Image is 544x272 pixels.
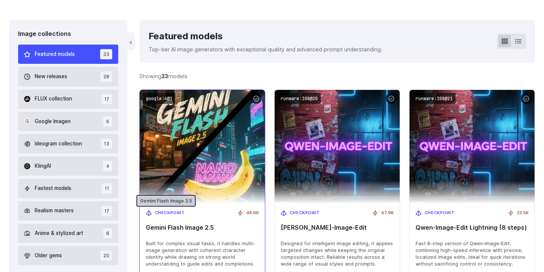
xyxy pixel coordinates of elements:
[139,72,187,80] div: Showing models
[35,117,71,126] span: Google Imagen
[18,112,118,131] button: Google Imagen 6
[100,49,112,59] span: 33
[103,228,112,238] span: 8
[148,45,382,54] p: Top-tier AI image generators with exceptional quality and advanced prompt understanding.
[148,29,382,43] div: Featured models
[18,156,118,176] button: KlingAI 4
[18,29,118,39] div: Image collections
[18,224,118,243] button: Anime & stylized art 8
[18,90,118,109] button: FLUX collection 17
[127,32,135,50] button: ‹
[35,162,51,170] span: KlingAI
[35,252,62,260] span: Older gems
[416,224,529,231] span: Qwen‑Image‑Edit Lightning (8 steps)
[103,116,112,127] span: 6
[517,210,529,216] span: 23.5K
[18,67,118,86] button: New releases 28
[35,184,71,193] span: Fastest models
[290,210,320,216] span: Checkpoint
[425,210,455,216] span: Checkpoint
[413,93,456,104] code: runware:108@21
[278,93,321,104] code: runware:108@20
[381,210,394,216] span: 47.9K
[275,90,400,204] img: Qwen‑Image‑Edit
[143,93,175,104] code: google:4@1
[146,224,259,231] span: Gemini Flash Image 2.5
[101,94,112,104] span: 17
[18,45,118,64] button: Featured models 33
[133,84,271,209] img: Gemini Flash Image 2.5
[35,140,82,148] span: Ideogram collection
[18,246,118,265] button: Older gems 20
[35,50,75,59] span: Featured models
[161,73,168,79] strong: 33
[410,90,535,204] img: Qwen‑Image‑Edit Lightning (8 steps)
[35,73,67,81] span: New releases
[146,240,259,267] span: Built for complex visual tasks, it handles multi-image generation with coherent character identit...
[281,224,394,231] span: [PERSON_NAME]‑Image‑Edit
[281,240,394,267] span: Designed for intelligent image editing, it applies targeted changes while keeping the original co...
[18,134,118,153] button: Ideogram collection 13
[100,71,112,82] span: 28
[103,161,112,171] span: 4
[101,139,112,149] span: 13
[18,179,118,198] button: Fastest models 11
[35,95,72,103] span: FLUX collection
[101,206,112,216] span: 17
[102,183,112,193] span: 11
[246,210,259,216] span: 48.6K
[155,210,185,216] span: Checkpoint
[416,240,529,267] span: Fast 8-step version of Qwen‑Image‑Edit, combining high-speed inference with precise, localized im...
[100,250,112,261] span: 20
[18,201,118,221] button: Realism masters 17
[35,207,74,215] span: Realism masters
[35,229,83,238] span: Anime & stylized art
